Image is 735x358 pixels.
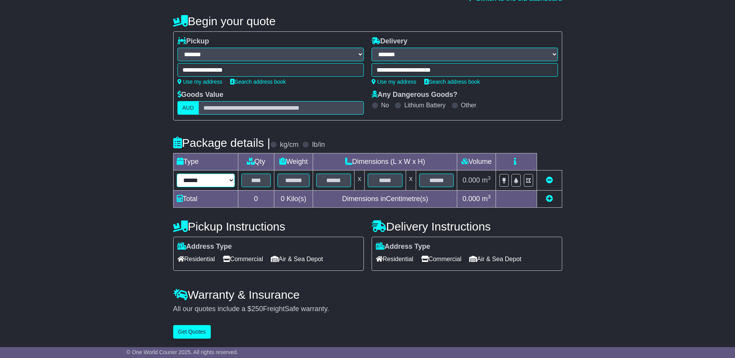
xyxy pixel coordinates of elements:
[223,253,263,265] span: Commercial
[372,37,408,46] label: Delivery
[312,141,325,149] label: lb/in
[173,153,238,170] td: Type
[461,102,477,109] label: Other
[173,15,562,28] h4: Begin your quote
[280,141,298,149] label: kg/cm
[251,305,263,313] span: 250
[313,191,457,208] td: Dimensions in Centimetre(s)
[469,253,522,265] span: Air & Sea Depot
[488,194,491,200] sup: 3
[177,243,232,251] label: Address Type
[482,176,491,184] span: m
[173,191,238,208] td: Total
[238,153,274,170] td: Qty
[177,101,199,115] label: AUD
[372,79,417,85] a: Use my address
[173,136,270,149] h4: Package details |
[381,102,389,109] label: No
[173,325,211,339] button: Get Quotes
[274,191,313,208] td: Kilo(s)
[372,220,562,233] h4: Delivery Instructions
[463,176,480,184] span: 0.000
[230,79,286,85] a: Search address book
[546,176,553,184] a: Remove this item
[177,37,209,46] label: Pickup
[177,253,215,265] span: Residential
[177,91,224,99] label: Goods Value
[173,305,562,313] div: All our quotes include a $ FreightSafe warranty.
[274,153,313,170] td: Weight
[271,253,323,265] span: Air & Sea Depot
[372,91,458,99] label: Any Dangerous Goods?
[173,220,364,233] h4: Pickup Instructions
[546,195,553,203] a: Add new item
[424,79,480,85] a: Search address book
[173,288,562,301] h4: Warranty & Insurance
[406,170,416,191] td: x
[463,195,480,203] span: 0.000
[238,191,274,208] td: 0
[457,153,496,170] td: Volume
[177,79,222,85] a: Use my address
[421,253,461,265] span: Commercial
[313,153,457,170] td: Dimensions (L x W x H)
[488,175,491,181] sup: 3
[482,195,491,203] span: m
[376,243,430,251] label: Address Type
[355,170,365,191] td: x
[376,253,413,265] span: Residential
[126,349,238,355] span: © One World Courier 2025. All rights reserved.
[404,102,446,109] label: Lithium Battery
[281,195,284,203] span: 0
